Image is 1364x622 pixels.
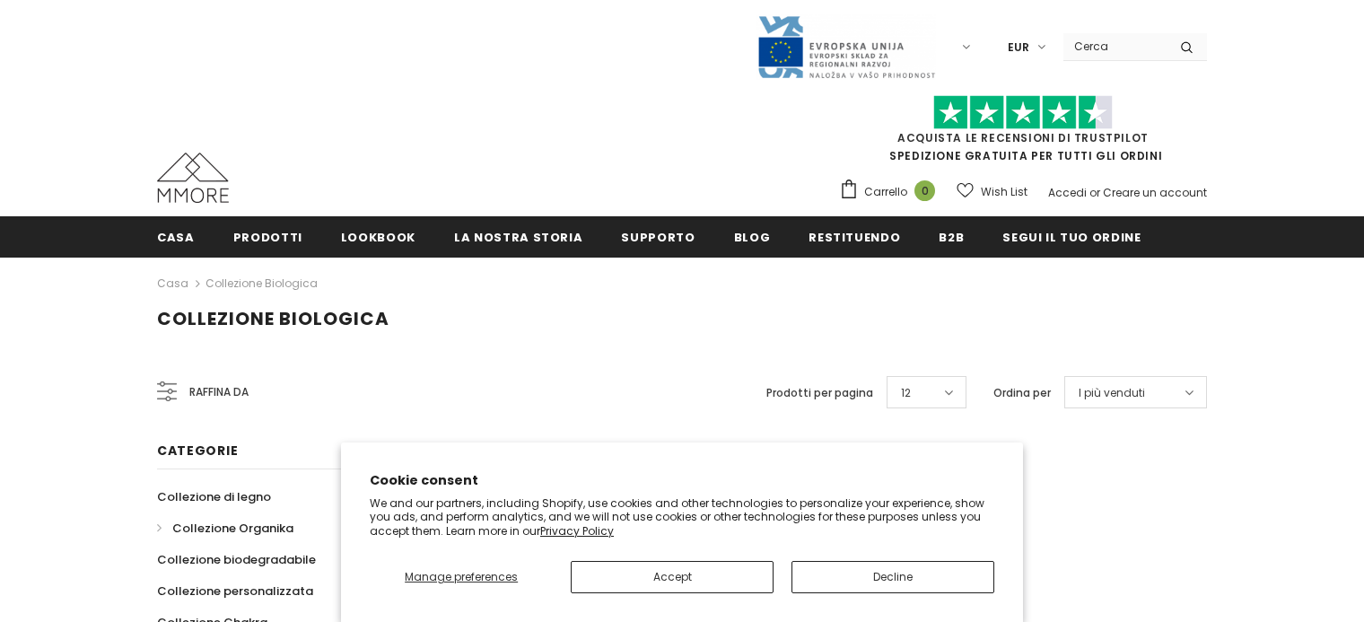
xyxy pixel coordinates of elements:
a: Collezione biodegradabile [157,544,316,575]
a: Blog [734,216,771,257]
button: Decline [791,561,994,593]
span: B2B [939,229,964,246]
span: Collezione Organika [172,520,293,537]
a: Collezione personalizzata [157,575,313,607]
span: Carrello [864,183,907,201]
span: or [1089,185,1100,200]
a: Acquista le recensioni di TrustPilot [897,130,1149,145]
a: La nostra storia [454,216,582,257]
span: La nostra storia [454,229,582,246]
button: Accept [571,561,774,593]
span: Wish List [981,183,1027,201]
a: supporto [621,216,695,257]
span: Raffina da [189,382,249,402]
span: Collezione biodegradabile [157,551,316,568]
a: Casa [157,216,195,257]
span: supporto [621,229,695,246]
a: Segui il tuo ordine [1002,216,1141,257]
label: Ordina per [993,384,1051,402]
a: Collezione biologica [205,276,318,291]
span: 12 [901,384,911,402]
span: EUR [1008,39,1029,57]
button: Manage preferences [370,561,553,593]
img: Javni Razpis [756,14,936,80]
a: Collezione Organika [157,512,293,544]
a: Casa [157,273,188,294]
span: Restituendo [809,229,900,246]
span: SPEDIZIONE GRATUITA PER TUTTI GLI ORDINI [839,103,1207,163]
span: Manage preferences [405,569,518,584]
a: Prodotti [233,216,302,257]
a: Wish List [957,176,1027,207]
span: Segui il tuo ordine [1002,229,1141,246]
span: Blog [734,229,771,246]
h2: Cookie consent [370,471,994,490]
a: Creare un account [1103,185,1207,200]
span: Lookbook [341,229,415,246]
span: Collezione di legno [157,488,271,505]
img: Casi MMORE [157,153,229,203]
a: Collezione di legno [157,481,271,512]
a: Javni Razpis [756,39,936,54]
a: Lookbook [341,216,415,257]
span: Collezione biologica [157,306,389,331]
a: Restituendo [809,216,900,257]
a: Accedi [1048,185,1087,200]
img: Fidati di Pilot Stars [933,95,1113,130]
span: I più venduti [1079,384,1145,402]
a: B2B [939,216,964,257]
p: We and our partners, including Shopify, use cookies and other technologies to personalize your ex... [370,496,994,539]
span: Collezione personalizzata [157,583,313,600]
label: Prodotti per pagina [766,384,873,402]
a: Carrello 0 [839,179,944,206]
span: 0 [914,180,935,201]
span: Categorie [157,442,238,460]
input: Search Site [1063,33,1167,59]
span: Casa [157,229,195,246]
span: Prodotti [233,229,302,246]
a: Privacy Policy [540,523,614,539]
